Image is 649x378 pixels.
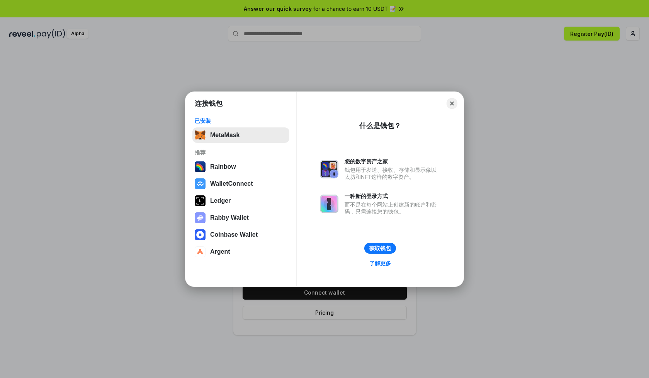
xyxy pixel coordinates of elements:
[345,201,440,215] div: 而不是在每个网站上创建新的账户和密码，只需连接您的钱包。
[345,158,440,165] div: 您的数字资产之家
[320,160,338,178] img: svg+xml,%3Csvg%20xmlns%3D%22http%3A%2F%2Fwww.w3.org%2F2000%2Fsvg%22%20fill%3D%22none%22%20viewBox...
[195,212,206,223] img: svg+xml,%3Csvg%20xmlns%3D%22http%3A%2F%2Fwww.w3.org%2F2000%2Fsvg%22%20fill%3D%22none%22%20viewBox...
[210,163,236,170] div: Rainbow
[210,132,240,139] div: MetaMask
[192,244,289,259] button: Argent
[320,195,338,213] img: svg+xml,%3Csvg%20xmlns%3D%22http%3A%2F%2Fwww.w3.org%2F2000%2Fsvg%22%20fill%3D%22none%22%20viewBox...
[369,260,391,267] div: 了解更多
[195,130,206,141] img: svg+xml,%3Csvg%20fill%3D%22none%22%20height%3D%2233%22%20viewBox%3D%220%200%2035%2033%22%20width%...
[195,178,206,189] img: svg+xml,%3Csvg%20width%3D%2228%22%20height%3D%2228%22%20viewBox%3D%220%200%2028%2028%22%20fill%3D...
[447,98,457,109] button: Close
[210,180,253,187] div: WalletConnect
[195,99,223,108] h1: 连接钱包
[210,231,258,238] div: Coinbase Wallet
[192,227,289,242] button: Coinbase Wallet
[210,248,230,255] div: Argent
[369,245,391,252] div: 获取钱包
[192,176,289,192] button: WalletConnect
[195,161,206,172] img: svg+xml,%3Csvg%20width%3D%22120%22%20height%3D%22120%22%20viewBox%3D%220%200%20120%20120%22%20fil...
[195,195,206,206] img: svg+xml,%3Csvg%20xmlns%3D%22http%3A%2F%2Fwww.w3.org%2F2000%2Fsvg%22%20width%3D%2228%22%20height%3...
[195,117,287,124] div: 已安装
[192,127,289,143] button: MetaMask
[345,193,440,200] div: 一种新的登录方式
[192,193,289,208] button: Ledger
[364,243,396,254] button: 获取钱包
[365,258,396,268] a: 了解更多
[195,229,206,240] img: svg+xml,%3Csvg%20width%3D%2228%22%20height%3D%2228%22%20viewBox%3D%220%200%2028%2028%22%20fill%3D...
[195,246,206,257] img: svg+xml,%3Csvg%20width%3D%2228%22%20height%3D%2228%22%20viewBox%3D%220%200%2028%2028%22%20fill%3D...
[192,210,289,225] button: Rabby Wallet
[210,197,231,204] div: Ledger
[359,121,401,131] div: 什么是钱包？
[192,159,289,175] button: Rainbow
[210,214,249,221] div: Rabby Wallet
[345,166,440,180] div: 钱包用于发送、接收、存储和显示像以太坊和NFT这样的数字资产。
[195,149,287,156] div: 推荐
